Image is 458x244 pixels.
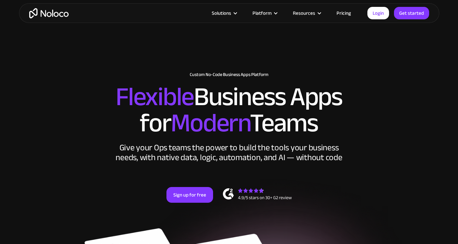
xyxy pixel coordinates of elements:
div: Solutions [204,9,244,17]
h2: Business Apps for Teams [26,84,433,136]
a: Login [367,7,389,19]
span: Flexible [116,72,194,121]
div: Resources [285,9,328,17]
a: Sign up for free [166,187,213,203]
span: Modern [171,99,250,147]
div: Platform [244,9,285,17]
a: Pricing [328,9,359,17]
div: Solutions [212,9,231,17]
a: home [29,8,69,18]
div: Resources [293,9,315,17]
div: Give your Ops teams the power to build the tools your business needs, with native data, logic, au... [114,143,344,162]
div: Platform [252,9,272,17]
h1: Custom No-Code Business Apps Platform [26,72,433,77]
a: Get started [394,7,429,19]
